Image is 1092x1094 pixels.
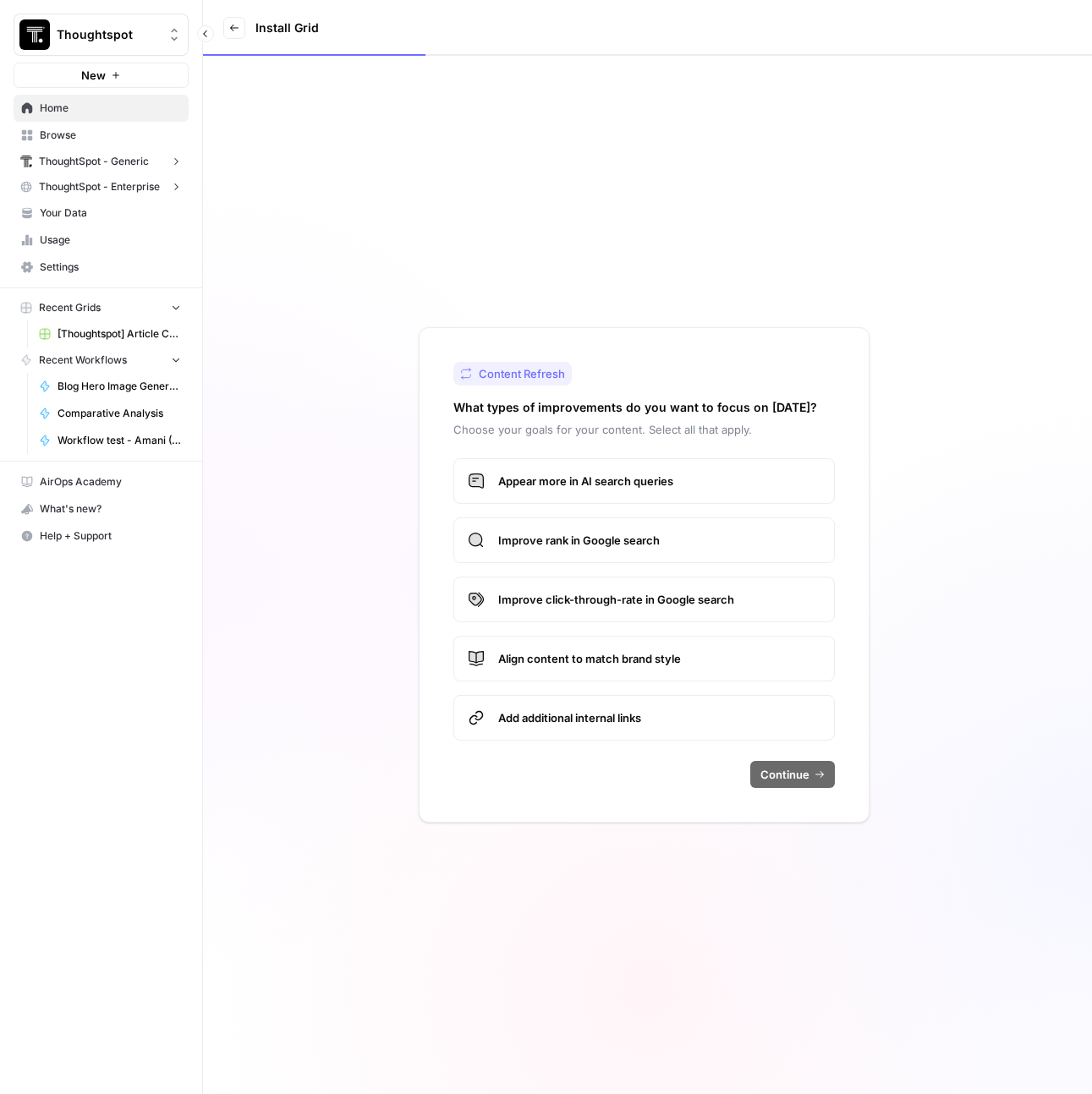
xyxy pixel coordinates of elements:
button: Recent Workflows [14,347,189,373]
span: ThoughtSpot - Enterprise [39,179,160,194]
a: Home [14,95,189,122]
span: Comparative Analysis [58,406,181,421]
img: em6uifynyh9mio6ldxz8kkfnatao [20,156,32,167]
span: Workflow test - Amani (Intelligent Insights) [58,433,181,448]
span: Content Refresh [479,365,565,382]
span: Blog Hero Image Generator [58,379,181,394]
p: Choose your goals for your content. Select all that apply. [453,421,835,438]
span: Align content to match brand style [498,650,820,667]
h2: What types of improvements do you want to focus on [DATE]? [453,399,817,416]
button: Recent Grids [14,295,189,320]
a: Your Data [14,200,189,227]
a: [Thoughtspot] Article Creation [31,320,189,347]
span: Continue [760,766,809,783]
div: What's new? [14,496,188,522]
button: ThoughtSpot - Enterprise [14,174,189,200]
a: Workflow test - Amani (Intelligent Insights) [31,427,189,454]
span: ThoughtSpot - Generic [39,154,149,169]
button: ThoughtSpot - Generic [14,149,189,174]
span: Improve click-through-rate in Google search [498,591,820,608]
button: What's new? [14,495,189,522]
button: New [14,63,189,88]
span: AirOps Academy [40,474,181,490]
a: Blog Hero Image Generator [31,373,189,400]
button: Continue [750,761,835,788]
span: Home [40,101,181,116]
span: Recent Grids [39,300,101,315]
span: Browse [40,128,181,143]
a: Browse [14,122,189,149]
span: Your Data [40,205,181,221]
span: Thoughtspot [57,26,159,43]
h3: Install Grid [255,19,319,36]
a: Comparative Analysis [31,400,189,427]
a: Usage [14,227,189,254]
img: Thoughtspot Logo [19,19,50,50]
button: Help + Support [14,522,189,550]
span: Improve rank in Google search [498,532,820,549]
a: AirOps Academy [14,468,189,495]
span: Add additional internal links [498,709,820,726]
span: New [81,67,106,84]
span: [Thoughtspot] Article Creation [58,326,181,342]
button: Workspace: Thoughtspot [14,14,189,56]
a: Settings [14,254,189,281]
span: Help + Support [40,528,181,544]
span: Appear more in AI search queries [498,473,820,490]
span: Settings [40,260,181,275]
span: Usage [40,232,181,248]
span: Recent Workflows [39,353,127,368]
